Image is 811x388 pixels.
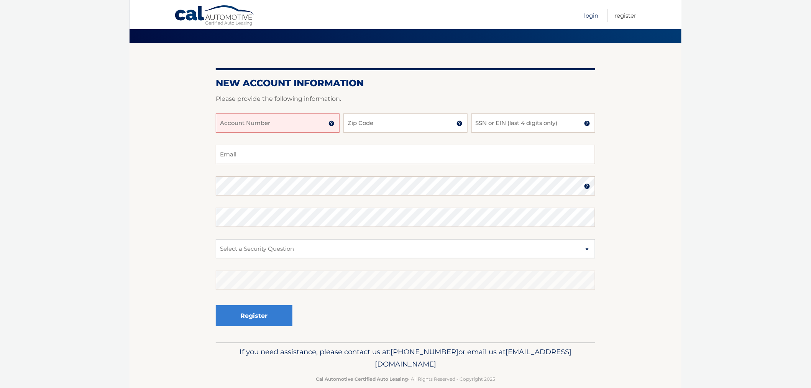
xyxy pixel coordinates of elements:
a: Register [615,9,637,22]
a: Cal Automotive [174,5,255,27]
p: If you need assistance, please contact us at: or email us at [221,346,590,370]
p: Please provide the following information. [216,94,595,104]
h2: New Account Information [216,77,595,89]
img: tooltip.svg [328,120,335,127]
img: tooltip.svg [456,120,463,127]
img: tooltip.svg [584,120,590,127]
span: [EMAIL_ADDRESS][DOMAIN_NAME] [375,347,571,368]
button: Register [216,305,292,326]
input: SSN or EIN (last 4 digits only) [471,113,595,133]
span: [PHONE_NUMBER] [391,347,458,356]
img: tooltip.svg [584,183,590,189]
p: - All Rights Reserved - Copyright 2025 [221,375,590,383]
strong: Cal Automotive Certified Auto Leasing [316,376,408,382]
input: Account Number [216,113,340,133]
a: Login [584,9,598,22]
input: Email [216,145,595,164]
input: Zip Code [343,113,467,133]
